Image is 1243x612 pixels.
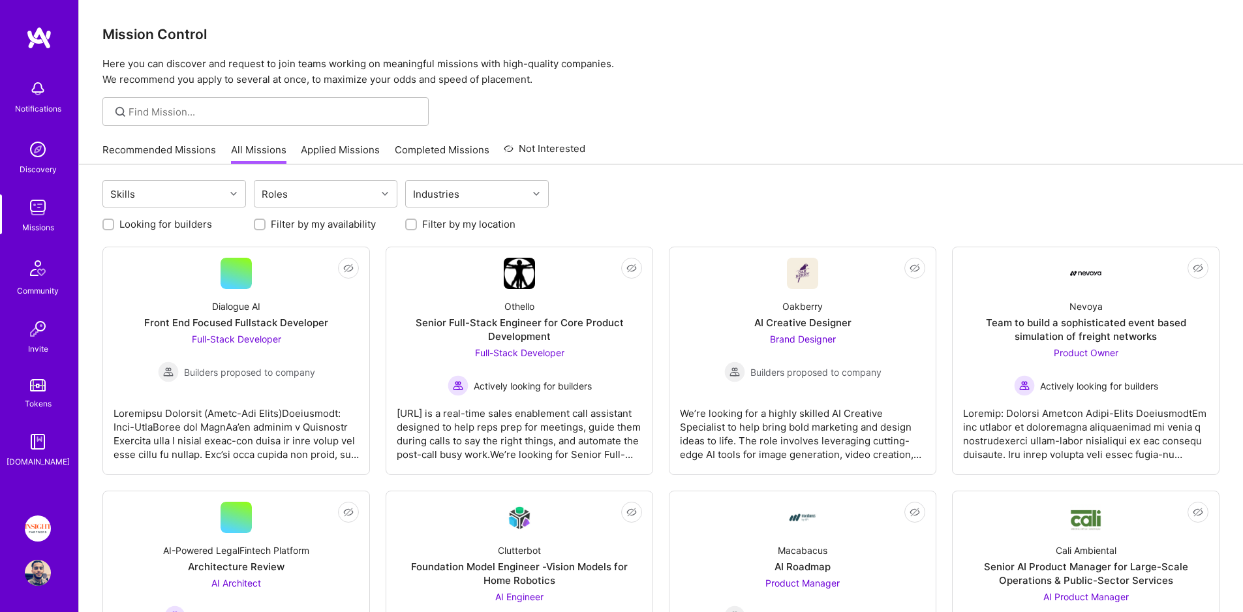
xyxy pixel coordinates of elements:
input: overall type: UNKNOWN_TYPE server type: NO_SERVER_DATA heuristic type: UNKNOWN_TYPE label: Roles ... [292,187,294,201]
div: [URL] is a real-time sales enablement call assistant designed to help reps prep for meetings, gui... [397,396,642,461]
i: icon EyeClosed [910,263,920,273]
div: Architecture Review [188,560,284,574]
div: AI-Powered LegalFintech Platform [163,543,309,557]
i: icon SearchGrey [113,104,128,119]
label: Filter by my availability [271,217,376,231]
div: Senior AI Product Manager for Large-Scale Operations & Public-Sector Services [963,560,1208,587]
img: bell [25,76,51,102]
i: icon EyeClosed [343,507,354,517]
img: Builders proposed to company [158,361,179,382]
a: Applied Missions [301,143,380,164]
a: Recommended Missions [102,143,216,164]
img: Company Logo [504,502,535,533]
div: Community [17,284,59,298]
label: Filter by my location [422,217,515,231]
a: Not Interested [504,141,585,164]
span: Product Owner [1054,347,1118,358]
img: Actively looking for builders [1014,375,1035,396]
div: We’re looking for a highly skilled AI Creative Specialist to help bring bold marketing and design... [680,396,925,461]
i: icon EyeClosed [1193,507,1203,517]
img: discovery [25,136,51,162]
img: Insight Partners: Data & AI - Sourcing [25,515,51,542]
a: Completed Missions [395,143,489,164]
span: Actively looking for builders [1040,379,1158,393]
div: Foundation Model Engineer -Vision Models for Home Robotics [397,560,642,587]
div: Clutterbot [498,543,541,557]
span: Full-Stack Developer [192,333,281,344]
span: AI Product Manager [1043,591,1129,602]
div: Roles [258,185,291,204]
img: Community [22,252,54,284]
a: Company LogoOthelloSenior Full-Stack Engineer for Core Product DevelopmentFull-Stack Developer Ac... [397,258,642,464]
span: Builders proposed to company [184,365,315,379]
div: Skills [107,185,138,204]
img: Company Logo [787,502,818,533]
div: Missions [22,221,54,234]
p: Here you can discover and request to join teams working on meaningful missions with high-quality ... [102,56,1220,87]
span: AI Architect [211,577,261,589]
div: Loremip: Dolorsi Ametcon Adipi-Elits DoeiusmodtEm inc utlabor et doloremagna aliquaenimad mi veni... [963,396,1208,461]
a: User Avatar [22,560,54,586]
span: Full-Stack Developer [475,347,564,358]
img: Company Logo [504,258,535,289]
a: Dialogue AIFront End Focused Fullstack DeveloperFull-Stack Developer Builders proposed to company... [114,258,359,464]
div: Oakberry [782,299,823,313]
div: Loremipsu Dolorsit (Ametc-Adi Elits)Doeiusmodt: Inci-UtlaBoree dol MagnAa’en adminim v Quisnostr ... [114,396,359,461]
img: Invite [25,316,51,342]
div: Dialogue AI [212,299,260,313]
span: Brand Designer [770,333,836,344]
i: icon EyeClosed [910,507,920,517]
a: Company LogoOakberryAI Creative DesignerBrand Designer Builders proposed to companyBuilders propo... [680,258,925,464]
input: overall type: UNKNOWN_TYPE server type: NO_SERVER_DATA heuristic type: UNKNOWN_TYPE label: Skills... [140,187,141,201]
div: Front End Focused Fullstack Developer [144,316,328,329]
a: All Missions [231,143,286,164]
div: Senior Full-Stack Engineer for Core Product Development [397,316,642,343]
h3: Mission Control [102,26,1220,42]
i: icon Chevron [533,191,540,197]
input: overall type: UNKNOWN_TYPE server type: NO_SERVER_DATA heuristic type: UNKNOWN_TYPE label: Find M... [129,105,419,119]
a: Company LogoNevoyaTeam to build a sophisticated event based simulation of freight networksProduct... [963,258,1208,464]
a: Insight Partners: Data & AI - Sourcing [22,515,54,542]
img: logo [26,26,52,50]
i: icon Chevron [230,191,237,197]
img: tokens [30,379,46,391]
img: User Avatar [25,560,51,586]
div: AI Roadmap [775,560,831,574]
img: Company Logo [1070,504,1101,531]
input: overall type: UNKNOWN_TYPE server type: NO_SERVER_DATA heuristic type: UNKNOWN_TYPE label: Indust... [464,187,465,201]
span: Actively looking for builders [474,379,592,393]
div: Industries [410,185,463,204]
div: Notifications [15,102,61,115]
div: Nevoya [1069,299,1103,313]
div: Team to build a sophisticated event based simulation of freight networks [963,316,1208,343]
div: Invite [28,342,48,356]
img: teamwork [25,194,51,221]
img: Company Logo [1070,271,1101,276]
i: icon Chevron [382,191,388,197]
img: guide book [25,429,51,455]
img: Builders proposed to company [724,361,745,382]
div: Othello [504,299,534,313]
div: AI Creative Designer [754,316,852,329]
i: icon EyeClosed [1193,263,1203,273]
div: [DOMAIN_NAME] [7,455,70,468]
span: Builders proposed to company [750,365,882,379]
label: Looking for builders [119,217,212,231]
i: icon EyeClosed [626,263,637,273]
img: Actively looking for builders [448,375,468,396]
div: Macabacus [778,543,827,557]
div: Tokens [25,397,52,410]
span: AI Engineer [495,591,544,602]
img: Company Logo [787,258,818,289]
div: Discovery [20,162,57,176]
i: icon EyeClosed [626,507,637,517]
div: Cali Ambiental [1056,543,1116,557]
i: icon EyeClosed [343,263,354,273]
span: Product Manager [765,577,840,589]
